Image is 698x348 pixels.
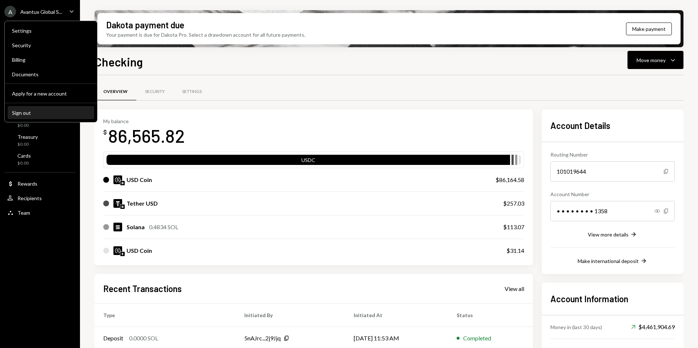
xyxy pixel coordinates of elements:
[103,334,123,343] div: Deposit
[129,334,158,343] div: 0.0000 SOL
[4,206,76,219] a: Team
[550,151,675,158] div: Routing Number
[4,131,76,149] a: Treasury$0.00
[17,141,38,147] div: $0.00
[12,71,90,77] div: Documents
[550,201,675,221] div: • • • • • • • • 1358
[127,246,152,255] div: USD Coin
[12,28,90,34] div: Settings
[95,82,136,101] a: Overview
[182,89,202,95] div: Settings
[103,283,182,295] h2: Recent Transactions
[106,31,305,39] div: Your payment is due for Dakota Pro. Select a drawdown account for all future payments.
[505,284,524,292] a: View all
[113,199,122,208] img: USDT
[448,303,533,327] th: Status
[12,110,90,116] div: Sign out
[637,56,666,64] div: Move money
[503,199,524,208] div: $257.03
[626,23,672,35] button: Make payment
[4,6,16,17] div: A
[127,223,145,231] div: Solana
[550,190,675,198] div: Account Number
[550,120,675,131] h2: Account Details
[17,153,31,159] div: Cards
[8,39,94,52] a: Security
[4,191,76,205] a: Recipients
[107,156,510,166] div: USDC
[145,89,165,95] div: Security
[173,82,210,101] a: Settings
[106,19,184,31] div: Dakota payment due
[12,42,90,48] div: Security
[17,181,37,187] div: Rewards
[136,82,173,101] a: Security
[127,175,152,184] div: USD Coin
[4,177,76,190] a: Rewards
[149,223,178,231] div: 0.4834 SOL
[578,257,647,265] button: Make international deposit
[120,252,125,256] img: ethereum-mainnet
[17,160,31,166] div: $0.00
[17,122,35,129] div: $0.00
[503,223,524,231] div: $113.07
[588,231,629,238] div: View more details
[17,134,38,140] div: Treasury
[95,54,143,69] h1: Checking
[631,323,675,331] div: $4,461,904.69
[103,118,185,124] div: My balance
[8,53,94,66] a: Billing
[103,89,128,95] div: Overview
[95,303,236,327] th: Type
[12,90,90,97] div: Apply for a new account
[127,199,158,208] div: Tether USD
[578,258,639,264] div: Make international deposit
[4,150,76,168] a: Cards$0.00
[113,246,122,255] img: USDC
[12,57,90,63] div: Billing
[627,51,683,69] button: Move money
[17,195,42,201] div: Recipients
[550,161,675,182] div: 101019644
[17,210,30,216] div: Team
[244,334,281,343] div: 5nAJrc...2j9Jjq
[588,231,637,239] button: View more details
[113,223,122,231] img: SOL
[120,205,125,209] img: solana-mainnet
[8,87,94,100] button: Apply for a new account
[8,24,94,37] a: Settings
[103,129,107,136] div: $
[496,175,524,184] div: $86,164.58
[8,106,94,120] button: Sign out
[236,303,345,327] th: Initiated By
[345,303,448,327] th: Initiated At
[506,246,524,255] div: $31.14
[113,175,122,184] img: USDC
[120,181,125,185] img: solana-mainnet
[108,124,185,147] div: 86,565.82
[550,293,675,305] h2: Account Information
[20,9,62,15] div: Avantux Global S...
[550,323,602,331] div: Money in (last 30 days)
[463,334,491,343] div: Completed
[8,68,94,81] a: Documents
